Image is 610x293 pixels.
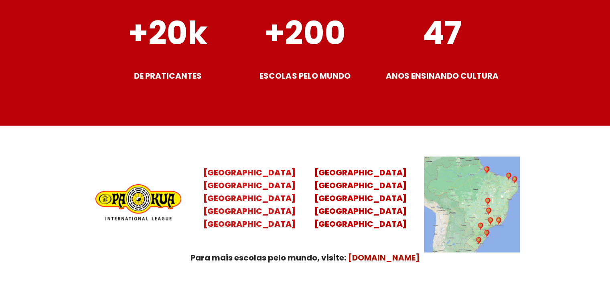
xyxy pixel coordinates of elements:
[264,10,345,55] strong: +200
[314,167,407,230] a: [GEOGRAPHIC_DATA][GEOGRAPHIC_DATA][GEOGRAPHIC_DATA][GEOGRAPHIC_DATA][GEOGRAPHIC_DATA]
[190,252,346,263] strong: Para mais escolas pelo mundo, visite:
[385,70,498,81] strong: ANOS ENSINANDO CULTURA
[203,167,296,230] a: [GEOGRAPHIC_DATA][GEOGRAPHIC_DATA][GEOGRAPHIC_DATA][GEOGRAPHIC_DATA][GEOGRAPHIC_DATA]
[128,10,208,55] strong: +20k
[348,252,420,263] a: [DOMAIN_NAME]
[314,193,407,230] mark: [GEOGRAPHIC_DATA] [GEOGRAPHIC_DATA] [GEOGRAPHIC_DATA]
[134,70,202,81] strong: DE PRATICANTES
[259,70,350,81] strong: ESCOLAS PELO MUNDO
[203,167,296,178] mark: [GEOGRAPHIC_DATA]
[422,10,461,55] strong: 47
[203,180,296,230] mark: [GEOGRAPHIC_DATA] [GEOGRAPHIC_DATA] [GEOGRAPHIC_DATA] [GEOGRAPHIC_DATA]
[314,167,407,191] mark: [GEOGRAPHIC_DATA] [GEOGRAPHIC_DATA]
